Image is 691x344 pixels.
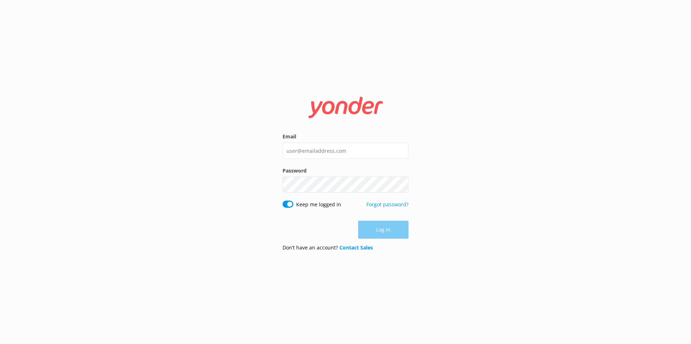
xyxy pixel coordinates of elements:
label: Keep me logged in [296,201,341,208]
label: Email [283,133,408,141]
input: user@emailaddress.com [283,143,408,159]
button: Show password [394,178,408,192]
p: Don’t have an account? [283,244,373,252]
a: Forgot password? [366,201,408,208]
label: Password [283,167,408,175]
a: Contact Sales [339,244,373,251]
